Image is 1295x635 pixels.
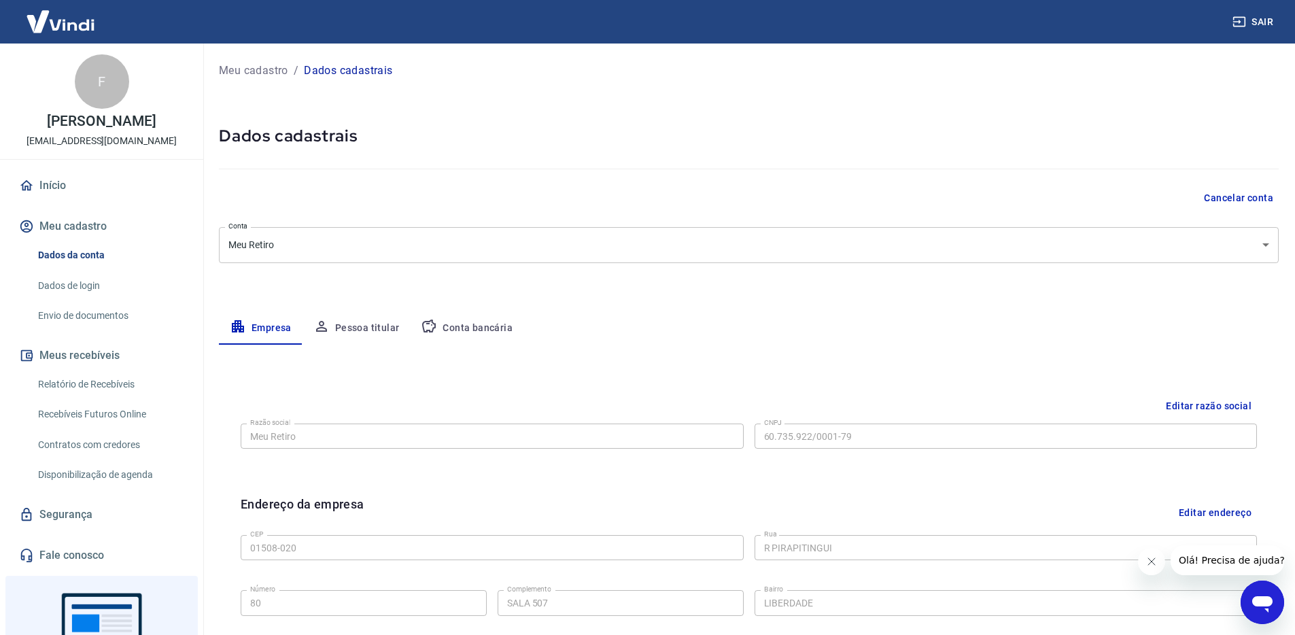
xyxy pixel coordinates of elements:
[250,584,275,594] label: Número
[764,529,777,539] label: Rua
[16,500,187,530] a: Segurança
[33,371,187,398] a: Relatório de Recebíveis
[27,134,177,148] p: [EMAIL_ADDRESS][DOMAIN_NAME]
[33,302,187,330] a: Envio de documentos
[219,227,1279,263] div: Meu Retiro
[250,529,263,539] label: CEP
[219,63,288,79] a: Meu cadastro
[304,63,392,79] p: Dados cadastrais
[1230,10,1279,35] button: Sair
[33,241,187,269] a: Dados da conta
[16,341,187,371] button: Meus recebíveis
[33,400,187,428] a: Recebíveis Futuros Online
[33,461,187,489] a: Disponibilização de agenda
[303,312,411,345] button: Pessoa titular
[1173,495,1257,530] button: Editar endereço
[1160,394,1257,419] button: Editar razão social
[507,584,551,594] label: Complemento
[16,1,105,42] img: Vindi
[75,54,129,109] div: F
[47,114,156,128] p: [PERSON_NAME]
[241,495,364,530] h6: Endereço da empresa
[228,221,247,231] label: Conta
[33,272,187,300] a: Dados de login
[16,540,187,570] a: Fale conosco
[250,417,290,428] label: Razão social
[1138,548,1165,575] iframe: Fechar mensagem
[764,417,782,428] label: CNPJ
[8,10,114,20] span: Olá! Precisa de ajuda?
[219,312,303,345] button: Empresa
[1171,545,1284,575] iframe: Mensagem da empresa
[16,211,187,241] button: Meu cadastro
[16,171,187,201] a: Início
[294,63,298,79] p: /
[33,431,187,459] a: Contratos com credores
[1198,186,1279,211] button: Cancelar conta
[764,584,783,594] label: Bairro
[1241,581,1284,624] iframe: Botão para abrir a janela de mensagens
[410,312,523,345] button: Conta bancária
[219,125,1279,147] h5: Dados cadastrais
